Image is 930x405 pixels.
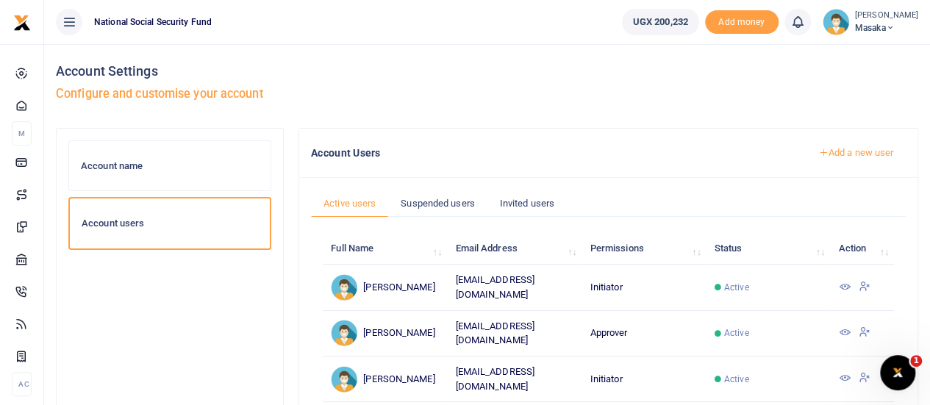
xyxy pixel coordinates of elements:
span: Masaka [855,21,918,35]
a: Account name [68,140,271,192]
h4: Account Settings [56,63,918,79]
td: [PERSON_NAME] [323,356,447,402]
li: Wallet ballance [616,9,705,35]
small: [PERSON_NAME] [855,10,918,22]
a: logo-small logo-large logo-large [13,16,31,27]
h6: Account name [81,160,259,172]
span: Add money [705,10,779,35]
a: Add money [705,15,779,26]
a: View Details [838,328,850,339]
span: Active [724,326,749,340]
span: UGX 200,232 [633,15,688,29]
th: Email Address: activate to sort column ascending [447,233,582,265]
th: Status: activate to sort column ascending [707,233,831,265]
td: [PERSON_NAME] [323,265,447,310]
span: Active [724,373,749,386]
td: Approver [582,311,706,356]
img: logo-small [13,14,31,32]
td: [EMAIL_ADDRESS][DOMAIN_NAME] [447,356,582,402]
a: Suspend [859,328,870,339]
a: UGX 200,232 [622,9,699,35]
td: [EMAIL_ADDRESS][DOMAIN_NAME] [447,311,582,356]
a: Suspended users [388,190,487,218]
td: Initiator [582,265,706,310]
a: Account users [68,197,271,250]
a: View Details [838,373,850,384]
h4: Account Users [311,145,794,161]
li: Toup your wallet [705,10,779,35]
span: 1 [910,355,922,367]
a: Active users [311,190,388,218]
td: [PERSON_NAME] [323,311,447,356]
iframe: Intercom live chat [880,355,915,390]
a: profile-user [PERSON_NAME] Masaka [823,9,918,35]
a: View Details [838,282,850,293]
th: Full Name: activate to sort column ascending [323,233,447,265]
span: Active [724,281,749,294]
th: Action: activate to sort column ascending [830,233,894,265]
td: Initiator [582,356,706,402]
th: Permissions: activate to sort column ascending [582,233,706,265]
h6: Account users [82,218,258,229]
img: profile-user [823,9,849,35]
li: M [12,121,32,146]
a: Add a new user [806,140,906,165]
a: Invited users [487,190,567,218]
h5: Configure and customise your account [56,87,918,101]
td: [EMAIL_ADDRESS][DOMAIN_NAME] [447,265,582,310]
span: National Social Security Fund [88,15,218,29]
li: Ac [12,372,32,396]
a: Suspend [859,373,870,384]
a: Suspend [859,282,870,293]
